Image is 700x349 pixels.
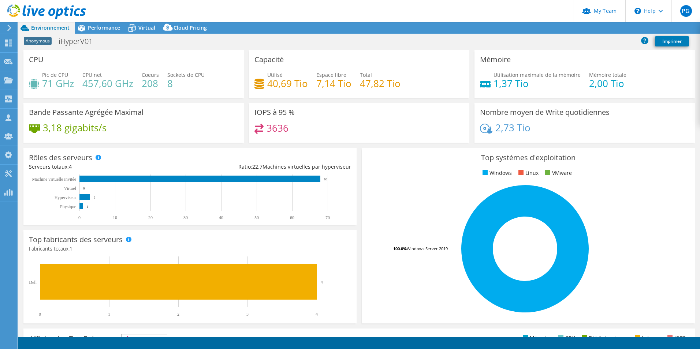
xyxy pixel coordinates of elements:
text: 40 [219,215,223,220]
svg: \n [634,8,641,14]
h4: 40,69 Tio [267,79,308,87]
h4: 208 [142,79,159,87]
span: Environnement [31,24,70,31]
h4: 47,82 Tio [360,79,401,87]
text: 68 [324,177,328,181]
span: 4 [69,163,72,170]
h4: 3636 [267,124,288,132]
span: Mémoire totale [589,71,626,78]
text: 30 [183,215,188,220]
div: Serveurs totaux: [29,163,190,171]
li: Mémoire [521,334,552,342]
text: 4 [321,280,323,284]
text: 3 [246,312,249,317]
li: CPU [556,334,575,342]
span: 1 [70,245,72,252]
span: Espace libre [316,71,346,78]
h1: iHyperV01 [55,37,104,45]
span: Utilisation maximale de la mémoire [494,71,581,78]
h4: 457,60 GHz [82,79,133,87]
div: Ratio: Machines virtuelles par hyperviseur [190,163,351,171]
h4: 7,14 Tio [316,79,351,87]
text: 50 [254,215,259,220]
span: Virtual [138,24,155,31]
h3: Mémoire [480,56,511,64]
li: Windows [481,169,512,177]
h3: Rôles des serveurs [29,154,92,162]
span: 22.7 [252,163,262,170]
text: 3 [94,196,96,199]
text: 10 [113,215,117,220]
span: Coeurs [142,71,159,78]
span: Pic de CPU [42,71,68,78]
span: Sockets de CPU [167,71,205,78]
text: 1 [108,312,110,317]
h3: Bande Passante Agrégée Maximal [29,108,144,116]
text: Physique [60,204,76,209]
h3: CPU [29,56,44,64]
text: Dell [29,280,37,285]
span: IOPS [122,334,167,343]
text: 2 [177,312,179,317]
h4: 2,73 Tio [495,124,530,132]
li: Linux [517,169,539,177]
li: Latence [633,334,661,342]
span: Anonymous [24,37,52,45]
text: 0 [39,312,41,317]
span: CPU net [82,71,102,78]
li: IOPS [666,334,686,342]
h3: Top fabricants des serveurs [29,236,123,244]
text: Virtuel [64,186,77,191]
h3: IOPS à 95 % [254,108,295,116]
h4: 71 GHz [42,79,74,87]
text: 70 [325,215,330,220]
h4: 1,37 Tio [494,79,581,87]
li: VMware [543,169,572,177]
a: Imprimer [655,36,689,46]
h4: Fabricants totaux: [29,245,351,253]
tspan: Windows Server 2019 [407,246,448,251]
h4: 8 [167,79,205,87]
text: 4 [316,312,318,317]
tspan: 100.0% [393,246,407,251]
span: Performance [88,24,120,31]
span: Total [360,71,372,78]
span: PG [680,5,692,17]
text: Hyperviseur [55,195,76,200]
li: Débit du réseau [580,334,628,342]
h3: Top systèmes d'exploitation [367,154,689,162]
span: Utilisé [267,71,283,78]
span: Cloud Pricing [174,24,207,31]
text: 0 [83,187,85,190]
text: 20 [148,215,153,220]
text: 60 [290,215,294,220]
h3: Nombre moyen de Write quotidiennes [480,108,610,116]
h4: 3,18 gigabits/s [43,124,107,132]
h4: 2,00 Tio [589,79,626,87]
text: 0 [78,215,81,220]
text: 1 [87,205,89,209]
h3: Capacité [254,56,284,64]
tspan: Machine virtuelle invitée [32,177,76,182]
